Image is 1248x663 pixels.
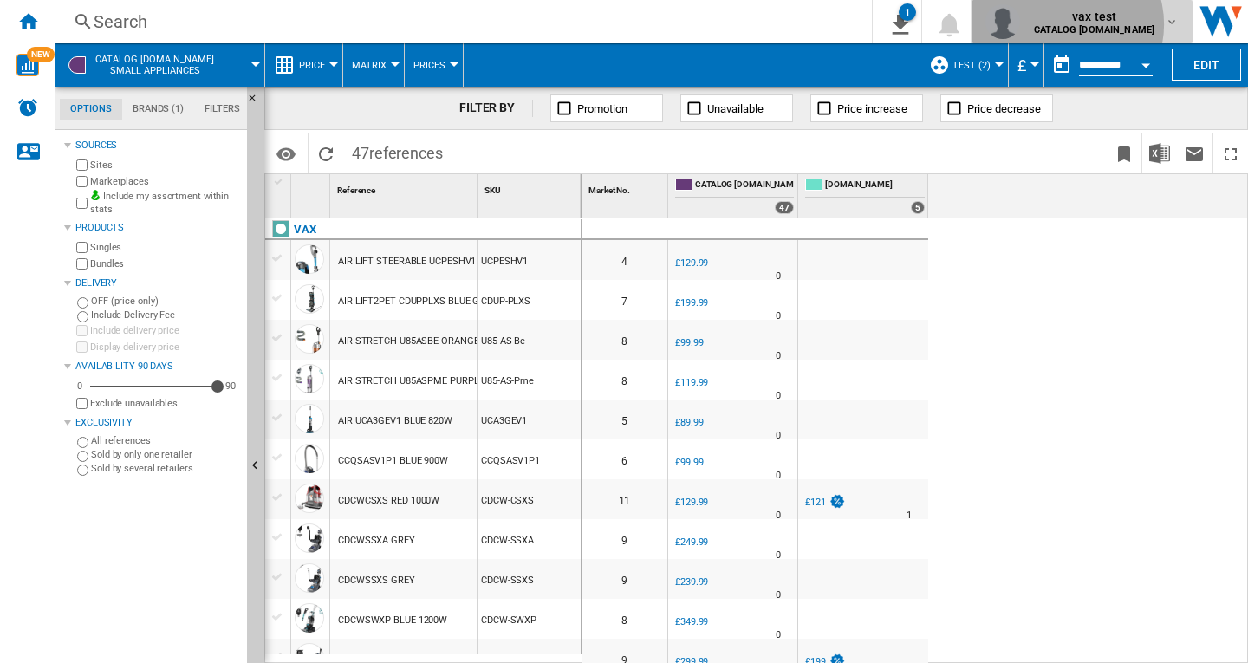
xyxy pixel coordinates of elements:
div: UCPESHV1 [478,240,581,280]
img: mysite-bg-18x18.png [90,190,101,200]
span: NEW [27,47,55,62]
button: Bookmark this report [1107,133,1141,173]
div: CCQSASV1P1 [478,439,581,479]
button: CATALOG [DOMAIN_NAME]Small appliances [95,43,231,87]
span: [DOMAIN_NAME] [825,179,925,193]
div: Delivery Time : 0 day [776,587,781,604]
div: Sources [75,139,240,153]
div: [DOMAIN_NAME] 5 offers sold by AO.COM [802,174,928,218]
div: Exclusivity [75,416,240,430]
div: Delivery Time : 1 day [907,507,912,524]
md-menu: Currency [1009,43,1044,87]
span: Price increase [837,102,907,115]
div: Matrix [352,43,395,87]
div: Sort None [585,174,667,201]
input: Singles [76,242,88,253]
div: AIR LIFT STEERABLE UCPESHV1 BLUE 950W [338,242,527,282]
div: £239.99 [675,576,708,588]
div: Delivery Time : 0 day [776,547,781,564]
div: 9 [582,519,667,559]
button: Edit [1172,49,1241,81]
button: Open calendar [1130,47,1161,78]
button: Price decrease [940,94,1053,122]
div: £99.99 [675,457,703,468]
button: £ [1017,43,1035,87]
span: Promotion [577,102,627,115]
div: AIR STRETCH U85ASPME PURPLE 840W [338,361,510,401]
button: Maximize [1213,133,1248,173]
div: 5 offers sold by AO.COM [911,201,925,214]
input: Sites [76,159,88,171]
div: £119.99 [675,377,708,388]
label: Singles [90,241,240,254]
div: CDCWSSXA GREY [338,521,415,561]
input: Bundles [76,258,88,270]
div: Sort None [334,174,477,201]
div: Search [94,10,827,34]
div: £199.99 [675,297,708,309]
img: wise-card.svg [16,54,39,76]
button: md-calendar [1044,48,1079,82]
div: U85-AS-Pme [478,360,581,400]
button: Promotion [550,94,663,122]
div: Delivery Time : 0 day [776,308,781,325]
div: CDCW-CSXS [478,479,581,519]
div: 11 [582,479,667,519]
div: CDCWCSXS RED 1000W [338,481,439,521]
div: SKU Sort None [481,174,581,201]
label: Sold by several retailers [91,462,240,475]
div: Market No. Sort None [585,174,667,201]
div: £89.99 [673,414,703,432]
button: Options [269,138,303,169]
label: Bundles [90,257,240,270]
div: £129.99 [675,497,708,508]
img: promotionV3.png [829,494,846,509]
div: 5 [582,400,667,439]
div: CATALOG [DOMAIN_NAME]Small appliances [64,43,256,87]
div: Delivery Time : 0 day [776,387,781,405]
label: Exclude unavailables [90,397,240,410]
div: £99.99 [673,335,703,352]
img: excel-24x24.png [1149,143,1170,164]
div: 8 [582,320,667,360]
input: Display delivery price [76,341,88,353]
span: test (2) [952,60,991,71]
span: references [369,144,443,162]
span: SKU [484,185,501,195]
div: CCQSASV1P1 BLUE 900W [338,441,448,481]
div: Delivery Time : 0 day [776,627,781,644]
label: Display delivery price [90,341,240,354]
span: CATALOG VAX.UK:Small appliances [95,54,214,76]
md-tab-item: Brands (1) [122,99,194,120]
label: Sold by only one retailer [91,448,240,461]
label: Include Delivery Fee [91,309,240,322]
md-slider: Availability [90,378,218,395]
div: Price [274,43,334,87]
div: £119.99 [673,374,708,392]
div: £239.99 [673,574,708,591]
div: £121 [805,497,826,508]
div: CDUP-PLXS [478,280,581,320]
label: Sites [90,159,240,172]
div: Delivery Time : 0 day [776,507,781,524]
div: £349.99 [673,614,708,631]
label: OFF (price only) [91,295,240,308]
label: Marketplaces [90,175,240,188]
div: Delivery Time : 0 day [776,427,781,445]
div: 8 [582,360,667,400]
div: 7 [582,280,667,320]
div: CDCW-SSXS [478,559,581,599]
button: test (2) [952,43,999,87]
button: Prices [413,43,454,87]
div: £249.99 [673,534,708,551]
span: Unavailable [707,102,764,115]
div: AIR STRETCH U85ASBE ORANGE 820W [338,322,505,361]
div: 9 [582,559,667,599]
div: £129.99 [673,255,708,272]
div: CDCW-SWXP [478,599,581,639]
span: CATALOG [DOMAIN_NAME] [695,179,794,193]
input: Sold by only one retailer [77,451,88,462]
div: £99.99 [673,454,703,471]
button: Unavailable [680,94,793,122]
